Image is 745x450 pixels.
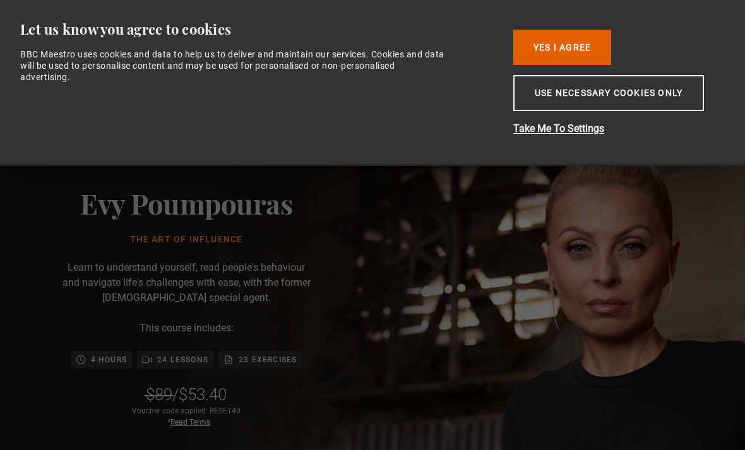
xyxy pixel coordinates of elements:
[157,353,208,366] p: 24 lessons
[513,30,611,65] button: Yes I Agree
[146,384,227,405] div: /
[80,235,292,245] h1: The Art of Influence
[20,49,446,83] div: BBC Maestro uses cookies and data to help us to deliver and maintain our services. Cookies and da...
[513,75,704,111] button: Use necessary cookies only
[91,353,127,366] p: 4 hours
[80,187,292,219] h2: Evy Poumpouras
[20,20,494,38] div: Let us know you agree to cookies
[239,353,297,366] p: 23 exercises
[60,260,313,305] p: Learn to understand yourself, read people's behaviour and navigate life's challenges with ease, w...
[513,121,715,136] button: Take Me To Settings
[140,321,234,336] p: This course includes:
[146,385,172,404] span: $89
[179,385,227,404] span: $53.40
